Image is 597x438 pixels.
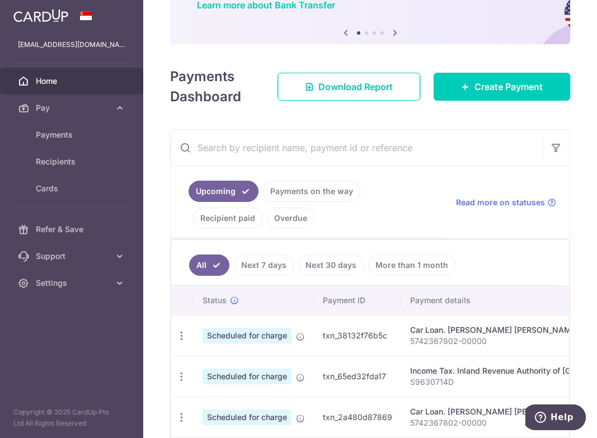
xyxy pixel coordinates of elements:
[36,102,110,114] span: Pay
[314,315,401,356] td: txn_38132f76b5c
[314,286,401,315] th: Payment ID
[189,181,258,202] a: Upcoming
[170,67,257,107] h4: Payments Dashboard
[318,80,393,93] span: Download Report
[13,9,68,22] img: CardUp
[456,197,545,208] span: Read more on statuses
[314,356,401,397] td: txn_65ed32fda17
[36,251,110,262] span: Support
[203,409,292,425] span: Scheduled for charge
[25,8,48,18] span: Help
[36,76,110,87] span: Home
[171,130,543,166] input: Search by recipient name, payment id or reference
[434,73,570,101] a: Create Payment
[36,156,110,167] span: Recipients
[203,328,292,343] span: Scheduled for charge
[36,129,110,140] span: Payments
[267,208,314,229] a: Overdue
[203,369,292,384] span: Scheduled for charge
[193,208,262,229] a: Recipient paid
[36,183,110,194] span: Cards
[525,404,586,432] iframe: Opens a widget where you can find more information
[203,295,227,306] span: Status
[36,277,110,289] span: Settings
[298,255,364,276] a: Next 30 days
[314,397,401,437] td: txn_2a480d87869
[18,39,125,50] p: [EMAIL_ADDRESS][DOMAIN_NAME]
[189,255,229,276] a: All
[36,224,110,235] span: Refer & Save
[368,255,455,276] a: More than 1 month
[456,197,556,208] a: Read more on statuses
[278,73,420,101] a: Download Report
[474,80,543,93] span: Create Payment
[263,181,360,202] a: Payments on the way
[234,255,294,276] a: Next 7 days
